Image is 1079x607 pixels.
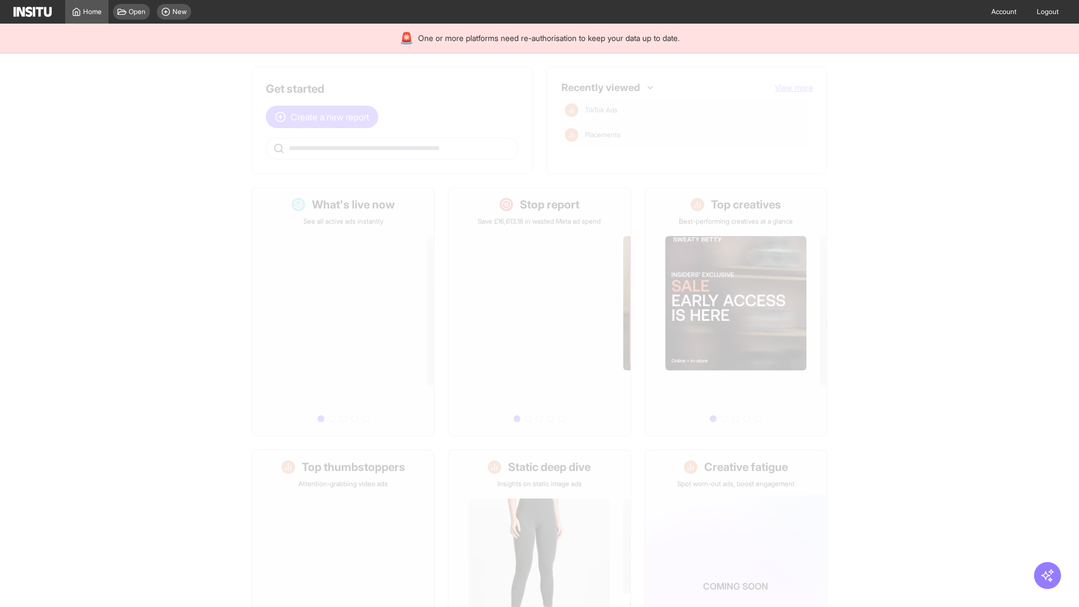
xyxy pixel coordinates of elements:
span: Home [83,7,102,16]
img: Logo [13,7,52,17]
span: One or more platforms need re-authorisation to keep your data up to date. [418,33,679,44]
span: Open [129,7,146,16]
div: 🚨 [400,30,414,46]
span: New [173,7,187,16]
